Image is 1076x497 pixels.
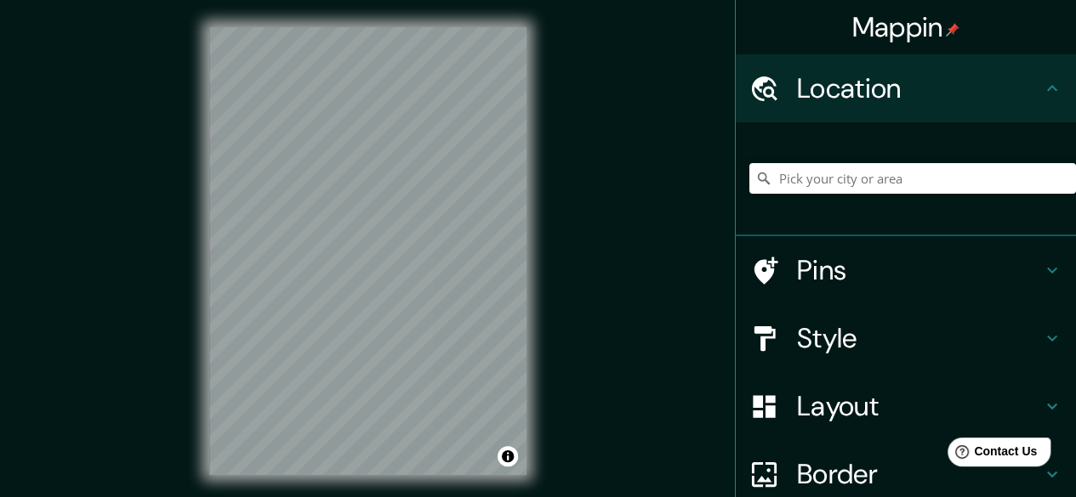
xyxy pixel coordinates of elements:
h4: Style [797,321,1042,355]
h4: Location [797,71,1042,105]
div: Pins [736,236,1076,304]
div: Style [736,304,1076,372]
iframe: Help widget launcher [925,431,1057,478]
canvas: Map [209,27,527,475]
button: Toggle attribution [498,446,518,466]
div: Layout [736,372,1076,440]
img: pin-icon.png [946,23,959,37]
h4: Mappin [852,10,960,44]
h4: Layout [797,389,1042,423]
h4: Pins [797,253,1042,287]
div: Location [736,54,1076,122]
h4: Border [797,457,1042,491]
input: Pick your city or area [749,163,1076,194]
